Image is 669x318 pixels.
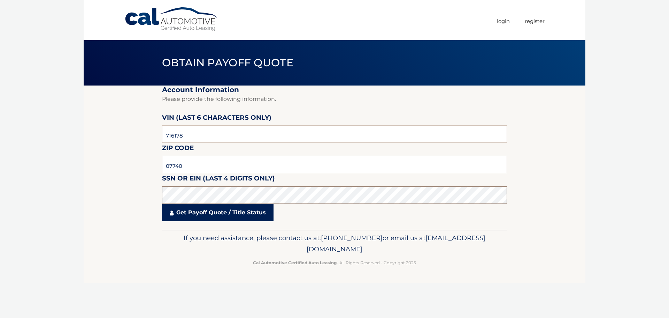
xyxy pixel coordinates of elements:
[497,15,510,27] a: Login
[162,173,275,186] label: SSN or EIN (last 4 digits only)
[162,143,194,156] label: Zip Code
[321,234,383,242] span: [PHONE_NUMBER]
[162,112,271,125] label: VIN (last 6 characters only)
[162,94,507,104] p: Please provide the following information.
[162,204,274,221] a: Get Payoff Quote / Title Status
[162,86,507,94] h2: Account Information
[167,232,502,255] p: If you need assistance, please contact us at: or email us at
[525,15,545,27] a: Register
[253,260,337,265] strong: Cal Automotive Certified Auto Leasing
[162,56,293,69] span: Obtain Payoff Quote
[167,259,502,266] p: - All Rights Reserved - Copyright 2025
[124,7,218,32] a: Cal Automotive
